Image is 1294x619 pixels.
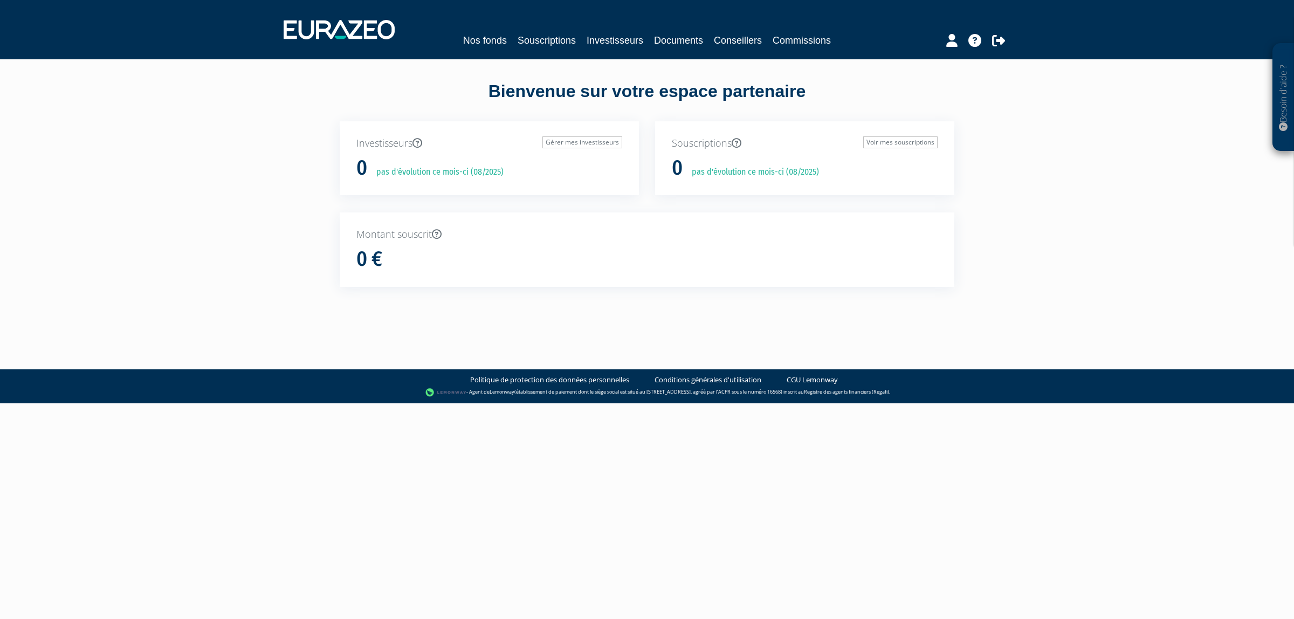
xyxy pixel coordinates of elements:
[654,33,703,48] a: Documents
[425,387,467,398] img: logo-lemonway.png
[284,20,395,39] img: 1732889491-logotype_eurazeo_blanc_rvb.png
[490,388,514,395] a: Lemonway
[356,136,622,150] p: Investisseurs
[655,375,761,385] a: Conditions générales d'utilisation
[542,136,622,148] a: Gérer mes investisseurs
[356,157,367,180] h1: 0
[332,79,962,121] div: Bienvenue sur votre espace partenaire
[11,387,1283,398] div: - Agent de (établissement de paiement dont le siège social est situé au [STREET_ADDRESS], agréé p...
[863,136,938,148] a: Voir mes souscriptions
[773,33,831,48] a: Commissions
[356,228,938,242] p: Montant souscrit
[518,33,576,48] a: Souscriptions
[804,388,889,395] a: Registre des agents financiers (Regafi)
[787,375,838,385] a: CGU Lemonway
[470,375,629,385] a: Politique de protection des données personnelles
[1277,49,1290,146] p: Besoin d'aide ?
[463,33,507,48] a: Nos fonds
[587,33,643,48] a: Investisseurs
[714,33,762,48] a: Conseillers
[672,157,683,180] h1: 0
[356,248,382,271] h1: 0 €
[369,166,504,178] p: pas d'évolution ce mois-ci (08/2025)
[672,136,938,150] p: Souscriptions
[684,166,819,178] p: pas d'évolution ce mois-ci (08/2025)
